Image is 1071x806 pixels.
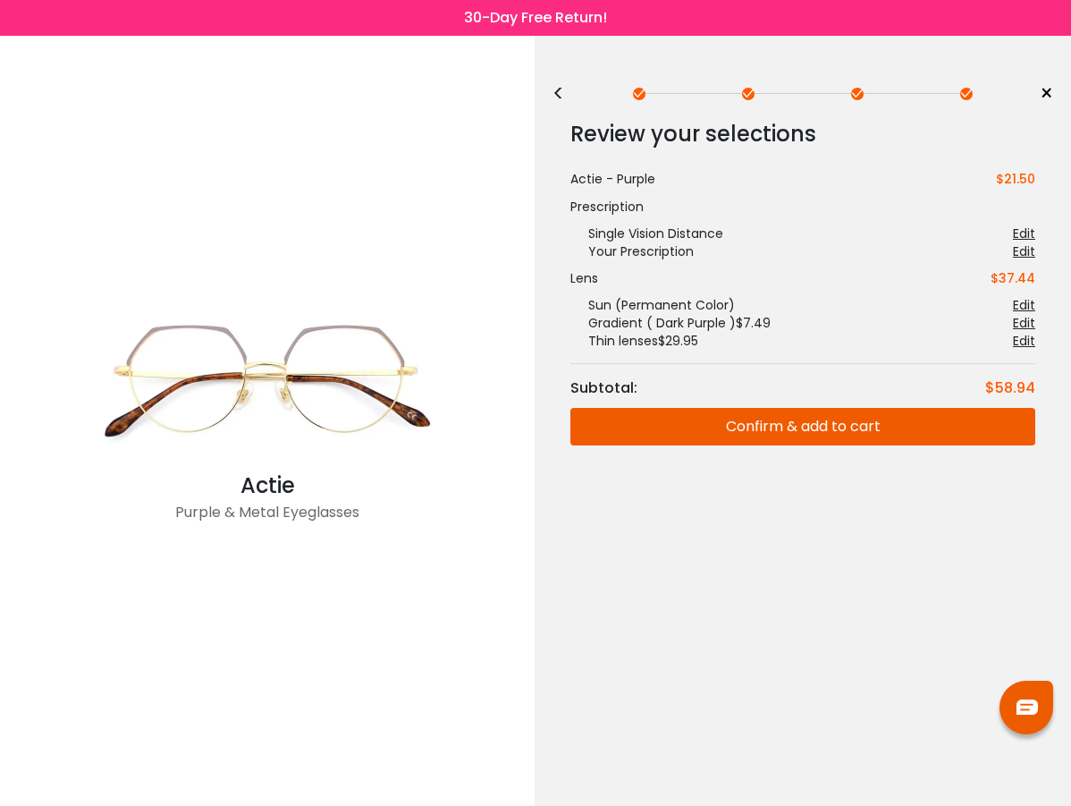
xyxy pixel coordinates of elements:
[996,170,1035,188] span: $21.50
[570,170,655,189] div: Actie - Purple
[570,332,698,350] div: Thin lenses $29.95
[570,116,1035,152] div: Review your selections
[1013,225,1035,242] div: Edit
[1016,700,1038,715] img: chat
[985,378,1035,399] div: $58.94
[1040,81,1053,107] span: ×
[570,314,771,332] div: Gradient ( Dark Purple ) $7.49
[570,242,694,260] div: Your Prescription
[1013,332,1035,350] div: Edit
[89,502,446,538] div: Purple & Metal Eyeglasses
[570,296,735,314] div: Sun (Permanent Color)
[991,269,1035,287] div: $37.44
[89,291,446,470] img: Purple Actie - Metal Eyeglasses
[1026,81,1053,107] a: ×
[570,269,598,287] div: Lens
[552,87,579,101] div: <
[570,378,646,399] div: Subtotal:
[1013,296,1035,314] div: Edit
[1013,314,1035,332] div: Edit
[570,198,1035,216] div: Prescription
[570,225,723,242] div: Single Vision Distance
[89,470,446,502] div: Actie
[570,408,1035,445] button: Confirm & add to cart
[1013,242,1035,260] div: Edit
